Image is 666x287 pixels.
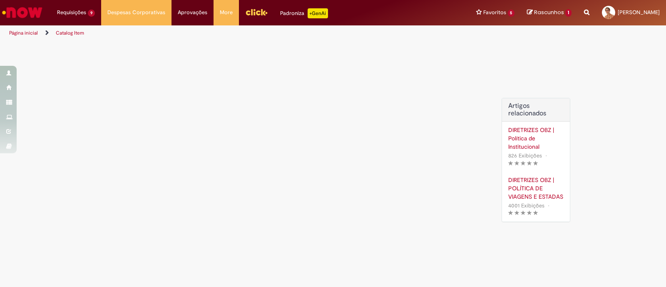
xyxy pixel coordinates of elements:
span: More [220,8,233,17]
a: DIRETRIZES OBZ | Política de Institucional [508,126,564,151]
a: Página inicial [9,30,38,36]
h3: Artigos relacionados [508,102,564,117]
ul: Trilhas de página [6,25,438,41]
img: ServiceNow [1,4,44,21]
a: Rascunhos [527,9,572,17]
span: Favoritos [483,8,506,17]
span: 826 Exibições [508,152,542,159]
span: • [544,150,549,161]
p: +GenAi [308,8,328,18]
span: 5 [508,10,515,17]
span: Despesas Corporativas [107,8,165,17]
span: [PERSON_NAME] [618,9,660,16]
span: Rascunhos [534,8,564,16]
span: 9 [88,10,95,17]
div: Padroniza [280,8,328,18]
span: 1 [565,9,572,17]
span: Requisições [57,8,86,17]
span: • [546,200,551,211]
span: Aprovações [178,8,207,17]
a: Catalog Item [56,30,84,36]
img: click_logo_yellow_360x200.png [245,6,268,18]
a: DIRETRIZES OBZ | POLÍTICA DE VIAGENS E ESTADAS [508,176,564,201]
span: 4001 Exibições [508,202,544,209]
